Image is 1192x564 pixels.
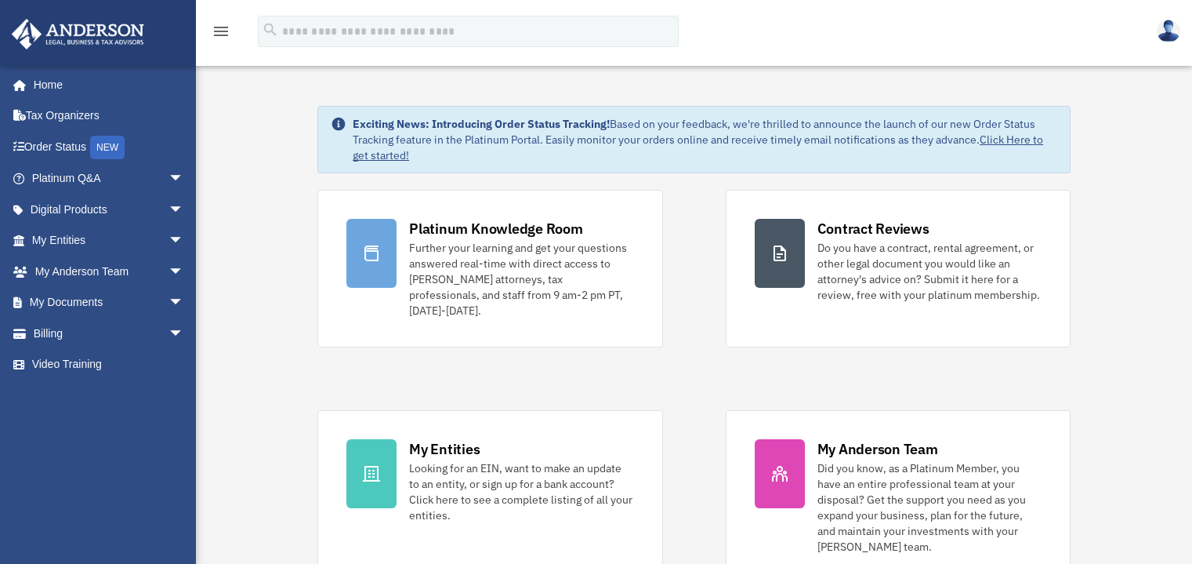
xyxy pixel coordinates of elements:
span: arrow_drop_down [168,163,200,195]
span: arrow_drop_down [168,287,200,319]
span: arrow_drop_down [168,256,200,288]
div: Platinum Knowledge Room [409,219,583,238]
a: Order StatusNEW [11,131,208,163]
strong: Exciting News: Introducing Order Status Tracking! [353,117,610,131]
a: menu [212,27,230,41]
img: User Pic [1157,20,1180,42]
div: Did you know, as a Platinum Member, you have an entire professional team at your disposal? Get th... [817,460,1042,555]
i: menu [212,22,230,41]
div: My Entities [409,439,480,459]
a: My Anderson Teamarrow_drop_down [11,256,208,287]
a: Platinum Q&Aarrow_drop_down [11,163,208,195]
a: Platinum Knowledge Room Further your learning and get your questions answered real-time with dire... [317,190,662,347]
a: Tax Organizers [11,100,208,132]
span: arrow_drop_down [168,194,200,226]
div: NEW [90,136,125,159]
div: Do you have a contract, rental agreement, or other legal document you would like an attorney's ad... [817,240,1042,303]
a: Contract Reviews Do you have a contract, rental agreement, or other legal document you would like... [726,190,1071,347]
a: Video Training [11,349,208,380]
div: My Anderson Team [817,439,938,459]
div: Contract Reviews [817,219,929,238]
div: Looking for an EIN, want to make an update to an entity, or sign up for a bank account? Click her... [409,460,633,523]
a: Click Here to get started! [353,133,1043,162]
a: My Entitiesarrow_drop_down [11,225,208,257]
a: Billingarrow_drop_down [11,318,208,349]
div: Further your learning and get your questions answered real-time with direct access to [PERSON_NAM... [409,240,633,318]
div: Based on your feedback, we're thrilled to announce the launch of our new Order Status Tracking fe... [353,116,1057,163]
img: Anderson Advisors Platinum Portal [7,19,149,49]
a: Home [11,69,200,100]
span: arrow_drop_down [168,318,200,350]
a: Digital Productsarrow_drop_down [11,194,208,225]
span: arrow_drop_down [168,225,200,257]
a: My Documentsarrow_drop_down [11,287,208,318]
i: search [262,21,279,38]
